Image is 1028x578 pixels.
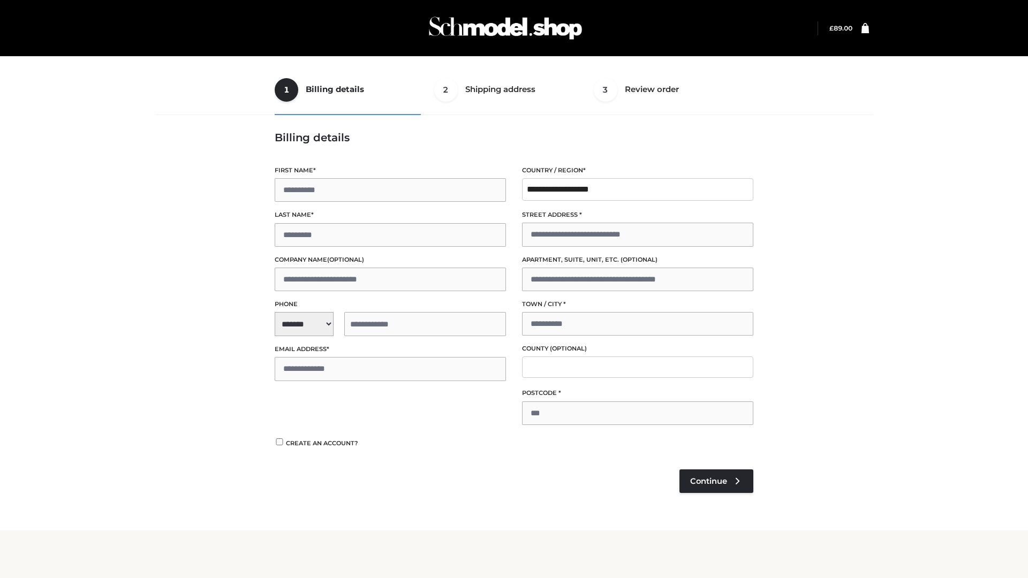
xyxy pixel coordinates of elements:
[327,256,364,263] span: (optional)
[275,438,284,445] input: Create an account?
[275,210,506,220] label: Last name
[522,344,753,354] label: County
[829,24,834,32] span: £
[679,469,753,493] a: Continue
[690,476,727,486] span: Continue
[275,299,506,309] label: Phone
[275,255,506,265] label: Company name
[829,24,852,32] bdi: 89.00
[829,24,852,32] a: £89.00
[286,439,358,447] span: Create an account?
[621,256,657,263] span: (optional)
[522,255,753,265] label: Apartment, suite, unit, etc.
[275,165,506,176] label: First name
[522,165,753,176] label: Country / Region
[522,210,753,220] label: Street address
[550,345,587,352] span: (optional)
[275,131,753,144] h3: Billing details
[275,344,506,354] label: Email address
[425,7,586,49] img: Schmodel Admin 964
[522,299,753,309] label: Town / City
[522,388,753,398] label: Postcode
